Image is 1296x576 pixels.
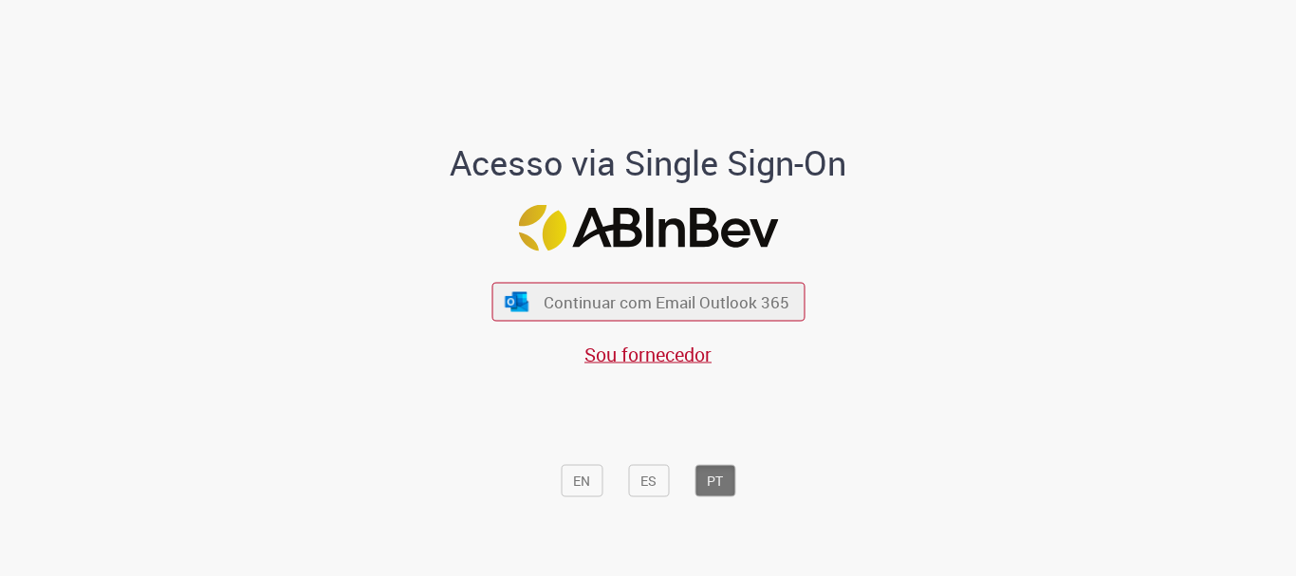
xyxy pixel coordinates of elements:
button: PT [694,465,735,497]
h1: Acesso via Single Sign-On [385,144,912,182]
img: Logo ABInBev [518,205,778,251]
button: ES [628,465,669,497]
a: Sou fornecedor [584,342,712,367]
button: EN [561,465,602,497]
span: Continuar com Email Outlook 365 [544,291,789,313]
button: ícone Azure/Microsoft 360 Continuar com Email Outlook 365 [491,283,805,322]
img: ícone Azure/Microsoft 360 [504,291,530,311]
